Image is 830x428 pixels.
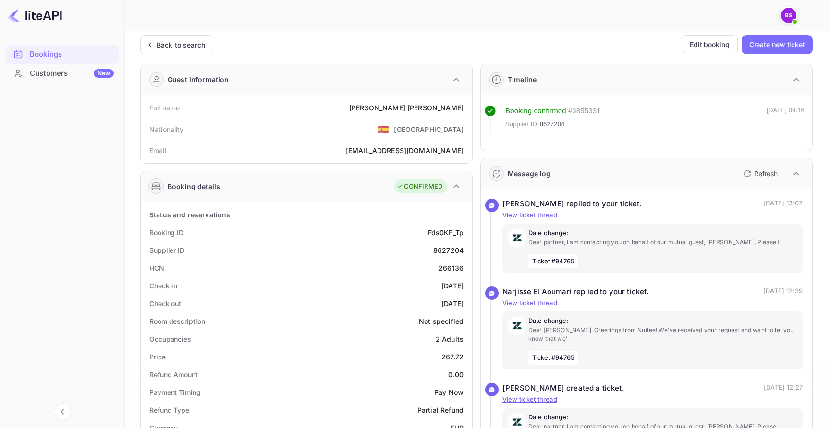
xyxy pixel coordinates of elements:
[528,413,798,422] p: Date change:
[149,334,191,344] div: Occupancies
[149,103,180,113] div: Full name
[54,403,71,420] button: Collapse navigation
[505,119,539,129] span: Supplier ID:
[6,45,119,63] a: Bookings
[502,211,803,220] p: View ticket thread
[6,64,119,83] div: CustomersNew
[397,182,442,191] div: CONFIRMED
[502,199,642,210] div: [PERSON_NAME] replied to your ticket.
[149,210,230,220] div: Status and reservations
[168,181,220,191] div: Booking details
[149,281,177,291] div: Check-in
[8,8,62,23] img: LiteAPI logo
[738,166,781,181] button: Refresh
[441,281,464,291] div: [DATE]
[149,369,198,380] div: Refund Amount
[441,352,464,362] div: 267.72
[149,124,184,134] div: Nationality
[439,263,464,273] div: 266136
[394,124,464,134] div: [GEOGRAPHIC_DATA]
[157,40,205,50] div: Back to search
[528,316,798,326] p: Date change:
[441,298,464,309] div: [DATE]
[349,103,464,113] div: [PERSON_NAME] [PERSON_NAME]
[30,49,114,60] div: Bookings
[419,316,464,326] div: Not specified
[528,238,798,247] p: Dear partner, I am contacting you on behalf of our mutual guest, [PERSON_NAME]. Please f
[6,45,119,64] div: Bookings
[742,35,813,54] button: Create new ticket
[149,263,164,273] div: HCN
[781,8,796,23] img: Barkha Singh
[502,383,624,394] div: [PERSON_NAME] created a ticket.
[149,227,183,238] div: Booking ID
[94,69,114,78] div: New
[428,227,464,238] div: Fds0KF_Tp
[149,145,166,155] div: Email
[682,35,738,54] button: Edit booking
[448,369,464,380] div: 0.00
[417,405,464,415] div: Partial Refund
[508,168,551,178] div: Message log
[149,352,166,362] div: Price
[763,199,803,210] p: [DATE] 13:02
[528,326,798,343] p: Dear [PERSON_NAME], Greetings from Nuitee! We've received your request and want to let you know t...
[433,245,464,255] div: 8627204
[168,74,229,84] div: Guest information
[528,228,798,238] p: Date change:
[346,145,464,155] div: [EMAIL_ADDRESS][DOMAIN_NAME]
[763,286,803,297] p: [DATE] 12:39
[767,106,805,133] div: [DATE] 09:16
[507,228,526,248] img: AwvSTEc2VUhQAAAAAElFTkSuQmCC
[6,64,119,82] a: CustomersNew
[754,168,778,178] p: Refresh
[502,395,803,404] p: View ticket thread
[508,74,537,84] div: Timeline
[528,351,578,365] span: Ticket #94765
[378,120,389,138] span: United States
[507,316,526,335] img: AwvSTEc2VUhQAAAAAElFTkSuQmCC
[502,298,803,308] p: View ticket thread
[436,334,464,344] div: 2 Adults
[149,245,184,255] div: Supplier ID
[568,106,601,117] div: # 3855331
[502,286,649,297] div: Narjisse El Aoumari replied to your ticket.
[434,387,464,397] div: Pay Now
[149,405,189,415] div: Refund Type
[528,254,578,269] span: Ticket #94765
[540,119,565,129] span: 8627204
[149,387,201,397] div: Payment Timing
[149,298,181,309] div: Check out
[149,316,205,326] div: Room description
[30,68,114,79] div: Customers
[764,383,803,394] p: [DATE] 12:27
[505,106,566,117] div: Booking confirmed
